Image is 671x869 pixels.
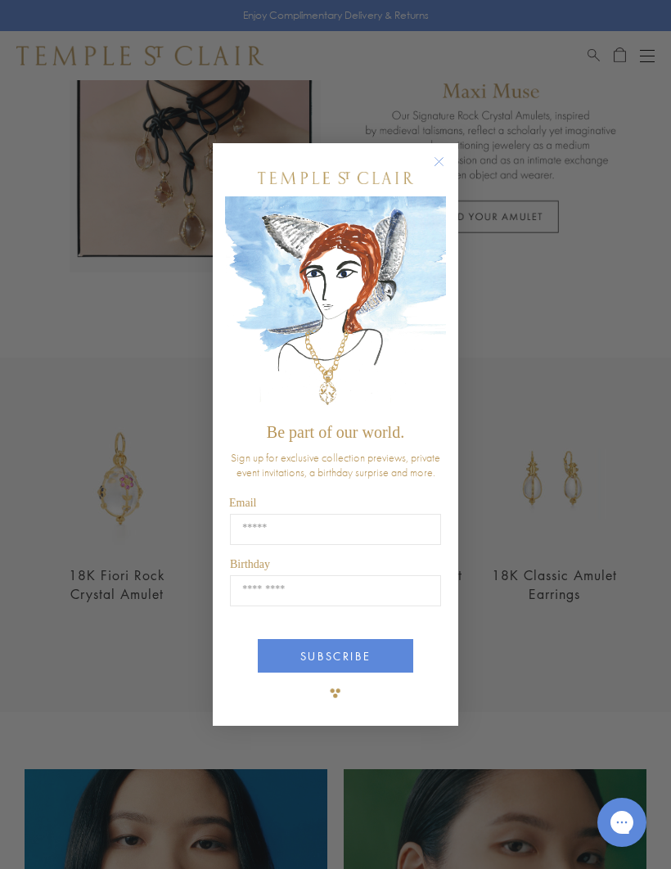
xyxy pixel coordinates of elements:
[230,514,441,545] input: Email
[589,792,655,853] iframe: Gorgias live chat messenger
[231,450,440,480] span: Sign up for exclusive collection previews, private event invitations, a birthday surprise and more.
[230,558,270,570] span: Birthday
[267,423,404,441] span: Be part of our world.
[258,172,413,184] img: Temple St. Clair
[258,639,413,673] button: SUBSCRIBE
[229,497,256,509] span: Email
[437,160,457,180] button: Close dialog
[319,677,352,709] img: TSC
[225,196,446,415] img: c4a9eb12-d91a-4d4a-8ee0-386386f4f338.jpeg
